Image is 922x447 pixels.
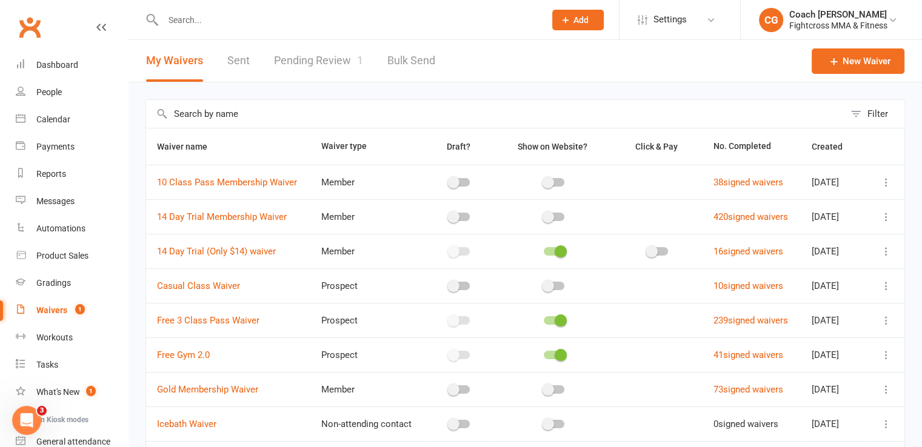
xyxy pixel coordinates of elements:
td: Prospect [310,337,424,372]
a: Icebath Waiver [157,419,216,429]
td: [DATE] [800,303,867,337]
span: Waiver name [157,142,221,151]
a: 73signed waivers [713,384,783,395]
span: Settings [653,6,687,33]
a: 420signed waivers [713,211,788,222]
td: Member [310,165,424,199]
button: Created [811,139,855,154]
iframe: Intercom live chat [12,406,41,435]
a: Sent [227,40,250,82]
div: Product Sales [36,251,89,260]
span: 0 signed waivers [713,419,778,429]
td: Member [310,372,424,406]
a: 239signed waivers [713,315,788,326]
div: Waivers [36,305,67,315]
a: Product Sales [16,242,128,270]
a: Free 3 Class Pass Waiver [157,315,259,326]
td: [DATE] [800,199,867,234]
a: Tasks [16,351,128,379]
a: Bulk Send [387,40,435,82]
th: Waiver type [310,128,424,165]
a: Messages [16,188,128,215]
td: Prospect [310,268,424,303]
a: 10 Class Pass Membership Waiver [157,177,297,188]
span: Show on Website? [518,142,587,151]
a: 16signed waivers [713,246,783,257]
div: Calendar [36,114,70,124]
td: Prospect [310,303,424,337]
a: New Waiver [812,48,904,74]
a: Casual Class Waiver [157,280,240,291]
button: Click & Pay [624,139,691,154]
span: Draft? [447,142,470,151]
div: Payments [36,142,75,151]
div: Dashboard [36,60,78,70]
div: Workouts [36,333,73,342]
button: Add [552,10,604,30]
button: Waiver name [157,139,221,154]
span: 3 [37,406,47,416]
div: Fightcross MMA & Fitness [789,20,887,31]
span: Click & Pay [635,142,678,151]
div: Coach [PERSON_NAME] [789,9,887,20]
div: Filter [867,107,888,121]
a: Calendar [16,106,128,133]
a: People [16,79,128,106]
a: Gradings [16,270,128,297]
input: Search by name [146,100,844,128]
button: Draft? [436,139,484,154]
a: Clubworx [15,12,45,42]
a: What's New1 [16,379,128,406]
td: [DATE] [800,372,867,406]
td: Member [310,199,424,234]
a: 14 Day Trial Membership Waiver [157,211,287,222]
div: Automations [36,223,85,233]
input: Search... [159,12,536,28]
span: 1 [357,54,363,67]
div: Reports [36,169,66,179]
span: 1 [86,386,96,396]
a: 41signed waivers [713,349,783,360]
div: What's New [36,387,80,397]
div: Tasks [36,360,58,369]
div: Gradings [36,278,71,288]
a: 10signed waivers [713,280,783,291]
a: 38signed waivers [713,177,783,188]
button: My Waivers [146,40,203,82]
button: Filter [844,100,904,128]
td: Non-attending contact [310,406,424,441]
div: Messages [36,196,75,206]
div: People [36,87,62,97]
a: Workouts [16,324,128,351]
a: Free Gym 2.0 [157,349,210,360]
a: Pending Review1 [274,40,363,82]
td: [DATE] [800,234,867,268]
a: Waivers 1 [16,297,128,324]
a: Payments [16,133,128,161]
td: [DATE] [800,165,867,199]
td: [DATE] [800,268,867,303]
a: Reports [16,161,128,188]
button: Show on Website? [507,139,601,154]
span: Created [811,142,855,151]
span: Add [573,15,589,25]
div: General attendance [36,437,110,446]
div: CG [759,8,783,32]
th: No. Completed [703,128,800,165]
a: 14 Day Trial (Only $14) waiver [157,246,276,257]
a: Automations [16,215,128,242]
span: 1 [75,304,85,314]
td: Member [310,234,424,268]
a: Gold Membership Waiver [157,384,258,395]
td: [DATE] [800,337,867,372]
td: [DATE] [800,406,867,441]
a: Dashboard [16,51,128,79]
